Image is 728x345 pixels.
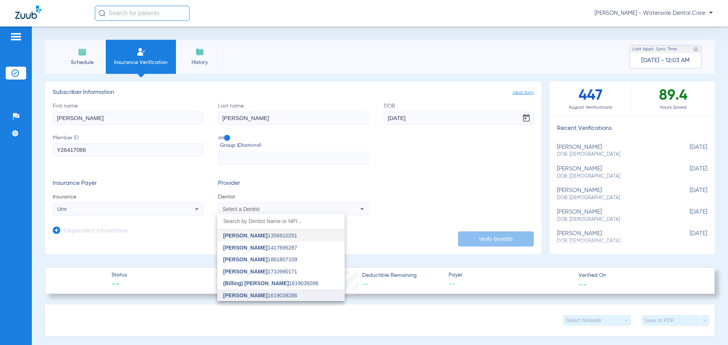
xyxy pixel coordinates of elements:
[223,256,268,262] span: [PERSON_NAME]
[223,245,297,250] span: 1417696287
[223,257,297,262] span: 1861807109
[223,293,297,298] span: 1619039286
[223,245,268,251] span: [PERSON_NAME]
[223,269,268,275] span: [PERSON_NAME]
[223,280,289,286] span: (Billing) [PERSON_NAME]
[223,292,268,298] span: [PERSON_NAME]
[223,281,318,286] span: 1619039286
[690,309,728,345] iframe: Chat Widget
[223,233,297,238] span: 1356910251
[223,269,297,274] span: 1710990171
[217,214,345,229] input: dropdown search
[223,233,268,239] span: [PERSON_NAME]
